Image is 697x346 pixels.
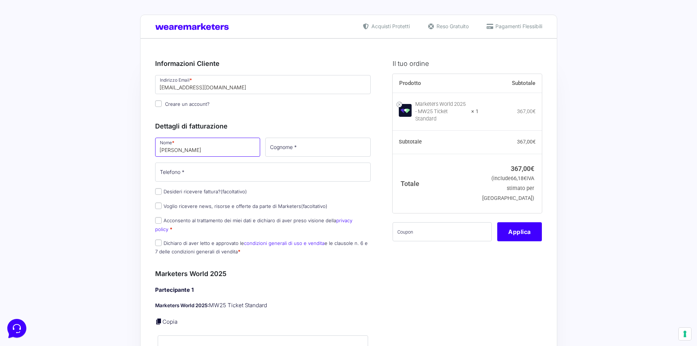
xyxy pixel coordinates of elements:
[482,175,534,201] small: (include IVA stimato per [GEOGRAPHIC_DATA])
[155,163,371,182] input: Telefono *
[22,245,34,252] p: Home
[533,108,536,114] span: €
[524,175,527,182] span: €
[155,189,247,194] label: Desideri ricevere fattura?
[497,222,542,241] button: Applica
[511,165,534,172] bdi: 367,00
[155,100,162,107] input: Creare un account?
[221,189,247,194] span: (facoltativo)
[533,139,536,145] span: €
[51,235,96,252] button: Messaggi
[6,235,51,252] button: Home
[393,74,479,93] th: Prodotto
[155,217,352,232] label: Acconsento al trattamento dei miei dati e dichiaro di aver preso visione della
[95,235,140,252] button: Aiuto
[370,22,410,30] span: Acquisti Protetti
[679,328,691,340] button: Le tue preferenze relative al consenso per le tecnologie di tracciamento
[155,301,371,310] p: MW25 Ticket Standard
[471,108,479,115] strong: × 1
[393,131,479,154] th: Subtotale
[494,22,542,30] span: Pagamenti Flessibili
[155,202,162,209] input: Voglio ricevere news, risorse e offerte da parte di Marketers(facoltativo)
[12,41,26,56] img: dark
[155,217,162,224] input: Acconsento al trattamento dei miei dati e dichiaro di aver preso visione dellaprivacy policy
[155,269,371,279] h3: Marketers World 2025
[48,66,108,72] span: Inizia una conversazione
[393,154,479,213] th: Totale
[415,101,466,123] div: Marketers World 2025 - MW25 Ticket Standard
[301,203,327,209] span: (facoltativo)
[165,101,210,107] span: Creare un account?
[531,165,534,172] span: €
[12,62,135,76] button: Inizia una conversazione
[155,138,261,157] input: Nome *
[244,240,325,246] a: condizioni generali di uso e vendita
[155,302,209,308] strong: Marketers World 2025:
[6,317,28,339] iframe: Customerly Messenger Launcher
[399,104,412,117] img: Marketers World 2025 - MW25 Ticket Standard
[155,75,371,94] input: Indirizzo Email *
[6,6,123,18] h2: Ciao da Marketers 👋
[155,59,371,68] h3: Informazioni Cliente
[35,41,50,56] img: dark
[511,175,527,182] span: 66,18
[16,107,120,114] input: Cerca un articolo...
[393,222,492,241] input: Coupon
[155,240,368,254] label: Dichiaro di aver letto e approvato le e le clausole n. 6 e 7 delle condizioni generali di vendita
[155,121,371,131] h3: Dettagli di fatturazione
[113,245,123,252] p: Aiuto
[479,74,542,93] th: Subtotale
[162,318,177,325] a: Copia
[63,245,83,252] p: Messaggi
[265,138,371,157] input: Cognome *
[155,318,162,325] a: Copia i dettagli dell'acquirente
[155,239,162,246] input: Dichiaro di aver letto e approvato lecondizioni generali di uso e venditae le clausole n. 6 e 7 d...
[435,22,469,30] span: Reso Gratuito
[23,41,38,56] img: dark
[155,217,352,232] a: privacy policy
[517,139,536,145] bdi: 367,00
[155,203,327,209] label: Voglio ricevere news, risorse e offerte da parte di Marketers
[78,91,135,97] a: Apri Centro Assistenza
[393,59,542,68] h3: Il tuo ordine
[155,286,371,294] h4: Partecipante 1
[517,108,536,114] bdi: 367,00
[155,188,162,195] input: Desideri ricevere fattura?(facoltativo)
[12,91,57,97] span: Trova una risposta
[12,29,62,35] span: Le tue conversazioni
